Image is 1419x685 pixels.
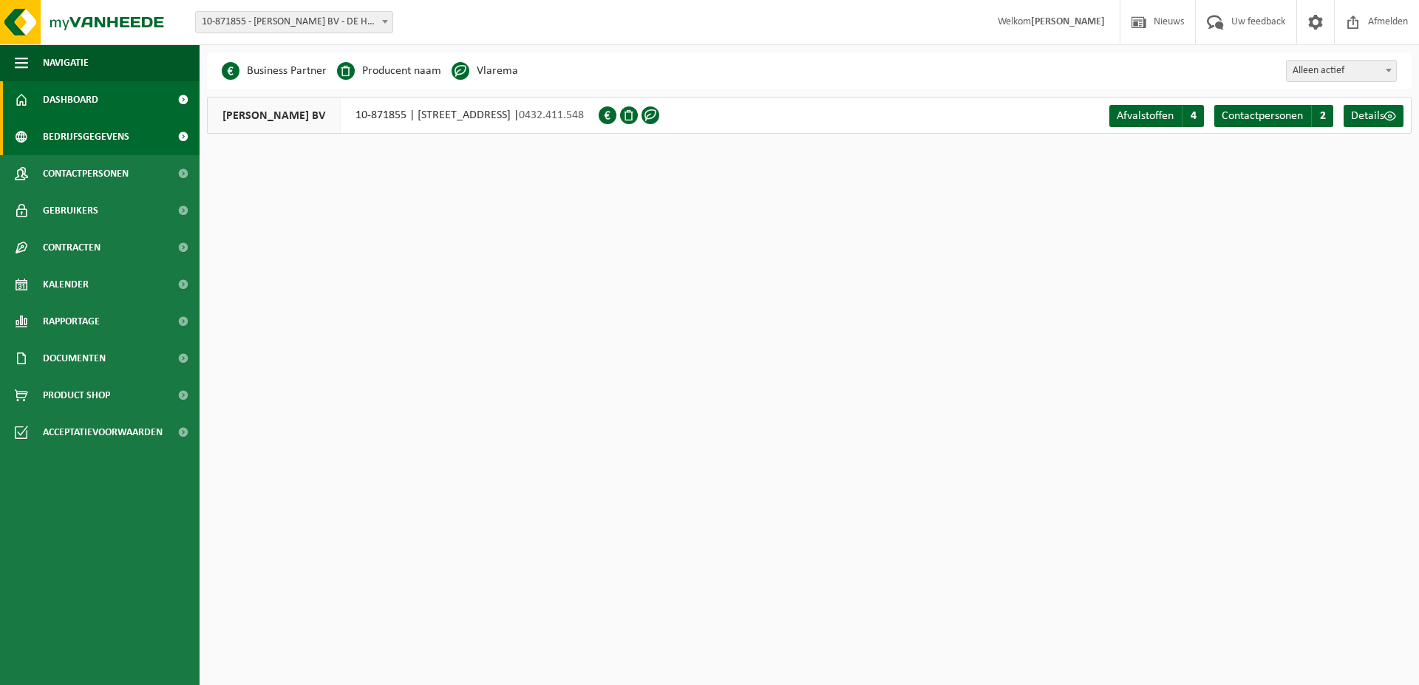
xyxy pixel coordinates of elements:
[43,377,110,414] span: Product Shop
[43,266,89,303] span: Kalender
[1351,110,1384,122] span: Details
[1222,110,1303,122] span: Contactpersonen
[222,60,327,82] li: Business Partner
[208,98,341,133] span: [PERSON_NAME] BV
[519,109,584,121] span: 0432.411.548
[1287,61,1396,81] span: Alleen actief
[43,192,98,229] span: Gebruikers
[452,60,518,82] li: Vlarema
[43,118,129,155] span: Bedrijfsgegevens
[43,155,129,192] span: Contactpersonen
[43,414,163,451] span: Acceptatievoorwaarden
[1182,105,1204,127] span: 4
[337,60,441,82] li: Producent naam
[43,340,106,377] span: Documenten
[43,229,101,266] span: Contracten
[1311,105,1333,127] span: 2
[1109,105,1204,127] a: Afvalstoffen 4
[196,12,392,33] span: 10-871855 - DEWAELE HENRI BV - DE HAAN
[1344,105,1403,127] a: Details
[1214,105,1333,127] a: Contactpersonen 2
[1117,110,1174,122] span: Afvalstoffen
[207,97,599,134] div: 10-871855 | [STREET_ADDRESS] |
[43,303,100,340] span: Rapportage
[43,81,98,118] span: Dashboard
[1031,16,1105,27] strong: [PERSON_NAME]
[1286,60,1397,82] span: Alleen actief
[195,11,393,33] span: 10-871855 - DEWAELE HENRI BV - DE HAAN
[43,44,89,81] span: Navigatie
